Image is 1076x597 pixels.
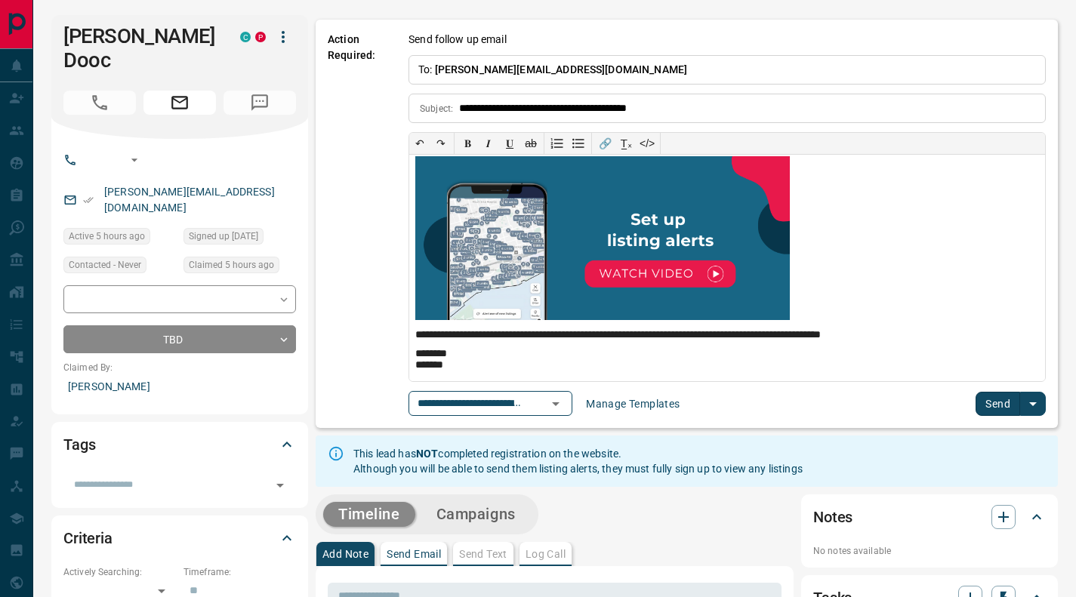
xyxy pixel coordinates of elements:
button: 𝐁 [457,133,478,154]
div: Notes [813,499,1046,535]
p: To: [409,55,1046,85]
span: Contacted - Never [69,257,141,272]
p: Actively Searching: [63,565,176,579]
span: Email [143,91,216,115]
div: condos.ca [240,32,251,42]
svg: Email Verified [83,195,94,205]
strong: NOT [416,448,438,460]
span: No Number [63,91,136,115]
button: 🔗 [594,133,615,154]
div: Tue Sep 09 2025 [183,228,296,249]
button: T̲ₓ [615,133,637,154]
div: Fri Sep 12 2025 [183,257,296,278]
button: ↷ [430,133,452,154]
span: [PERSON_NAME][EMAIL_ADDRESS][DOMAIN_NAME] [435,63,687,75]
p: Add Note [322,549,368,559]
p: Timeframe: [183,565,296,579]
div: TBD [63,325,296,353]
button: Campaigns [421,502,531,527]
div: Tags [63,426,296,463]
img: listing_alerts-3.png [415,156,790,320]
p: No notes available [813,544,1046,558]
span: Signed up [DATE] [189,229,258,244]
button: Open [125,151,143,169]
a: [PERSON_NAME][EMAIL_ADDRESS][DOMAIN_NAME] [104,186,275,214]
h2: Notes [813,505,852,529]
div: property.ca [255,32,266,42]
p: Send follow up email [409,32,507,48]
p: Action Required: [328,32,386,416]
button: ab [520,133,541,154]
div: This lead has completed registration on the website. Although you will be able to send them listi... [353,440,803,482]
button: </> [637,133,658,154]
p: Send Email [387,549,441,559]
button: ↶ [409,133,430,154]
button: Send [976,392,1020,416]
span: Claimed 5 hours ago [189,257,274,272]
h2: Tags [63,432,95,457]
p: [PERSON_NAME] [63,374,296,399]
h2: Criteria [63,526,113,550]
button: Bullet list [568,133,589,154]
button: Numbered list [547,133,568,154]
button: Open [270,475,291,496]
div: Criteria [63,520,296,556]
button: 𝑰 [478,133,499,154]
span: No Number [224,91,296,115]
p: Claimed By: [63,361,296,374]
h1: [PERSON_NAME] Dooc [63,24,217,72]
button: Open [545,393,566,414]
button: Manage Templates [577,392,689,416]
div: split button [976,392,1046,416]
span: 𝐔 [506,137,513,149]
s: ab [525,137,537,149]
span: Active 5 hours ago [69,229,145,244]
button: Timeline [323,502,415,527]
p: Subject: [420,102,453,115]
div: Fri Sep 12 2025 [63,228,176,249]
button: 𝐔 [499,133,520,154]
